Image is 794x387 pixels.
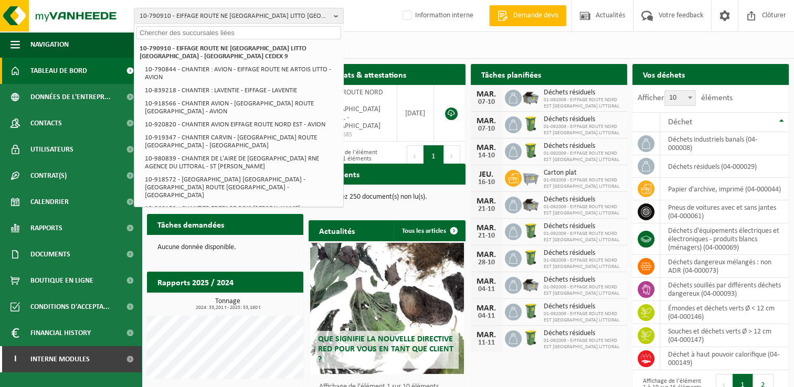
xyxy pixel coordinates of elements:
div: MAR. [476,277,497,286]
td: pneus de voitures avec et sans jantes (04-000061) [660,200,789,223]
span: 01-092009 - EIFFAGE ROUTE NORD EST [GEOGRAPHIC_DATA] LITTORAL [544,284,622,297]
span: 10-790910 - EIFFAGE ROUTE NE [GEOGRAPHIC_DATA] LITTO [GEOGRAPHIC_DATA] - [GEOGRAPHIC_DATA] CEDEX 9 [140,8,330,24]
div: 11-11 [476,339,497,347]
span: Financial History [30,320,91,346]
span: RED25008685 [316,131,388,139]
span: Déchets résiduels [544,196,622,204]
div: MAR. [476,304,497,313]
p: Aucune donnée disponible. [157,244,293,251]
span: Que signifie la nouvelle directive RED pour vous en tant que client ? [318,335,453,363]
span: 01-092009 - EIFFAGE ROUTE NORD EST [GEOGRAPHIC_DATA] LITTORAL [544,124,622,136]
li: 10-980839 - CHANTIER DE L'AIRE DE [GEOGRAPHIC_DATA] RNE AGENCE DU LITTORAL - ST [PERSON_NAME] [142,152,341,173]
span: Déchets résiduels [544,249,622,257]
span: Conditions d'accepta... [30,294,110,320]
div: 14-10 [476,152,497,159]
div: 04-11 [476,286,497,293]
span: Déchets résiduels [544,222,622,231]
span: 01-092009 - EIFFAGE ROUTE NORD EST [GEOGRAPHIC_DATA] LITTORAL [544,150,622,163]
li: 10-860152 - CHANTIER EFIFFAGE-BOIS [PERSON_NAME] [142,202,341,215]
td: déchets dangereux mélangés : non ADR (04-000073) [660,255,789,278]
button: Previous [407,145,424,166]
td: déchets résiduels (04-000029) [660,155,789,178]
img: WB-0240-HPE-GN-50 [522,222,539,240]
span: 10 [664,90,696,106]
div: JEU. [476,170,497,179]
span: Déchets résiduels [544,303,622,311]
span: Calendrier [30,189,69,215]
h2: Tâches demandées [147,214,235,234]
div: MAR. [476,224,497,232]
h3: Tonnage [152,298,303,310]
span: Interne modules [30,346,90,372]
div: MAR. [476,117,497,125]
div: 07-10 [476,125,497,133]
td: [DATE] [397,85,435,142]
td: déchets d'équipements électriques et électroniques - produits blancs (ménagers) (04-000069) [660,223,789,255]
span: 01-092009 - EIFFAGE ROUTE NORD EST [GEOGRAPHIC_DATA] LITTORAL [544,257,622,270]
img: WB-5000-GAL-GY-01 [522,88,539,106]
h2: Actualités [309,220,365,241]
div: 21-10 [476,206,497,213]
div: Affichage de l'élément 1 à 1 sur 1 éléments [314,144,382,167]
span: Déchets résiduels [544,89,622,97]
img: WB-0240-HPE-GN-50 [522,302,539,320]
div: MAR. [476,197,497,206]
div: MAR. [476,144,497,152]
li: 10-920820 - CHANTIER AVION EIFFAGE ROUTE NORD EST - AVION [142,118,341,131]
span: Utilisateurs [30,136,73,163]
span: 01-092009 - EIFFAGE ROUTE NORD EST [GEOGRAPHIC_DATA] LITTORAL [544,338,622,350]
img: WB-0240-HPE-GN-50 [522,329,539,347]
label: Afficher éléments [638,94,733,102]
span: Navigation [30,31,69,58]
span: 01-092009 - EIFFAGE ROUTE NORD EST [GEOGRAPHIC_DATA] LITTORAL [544,311,622,324]
li: 10-918572 - [GEOGRAPHIC_DATA] [GEOGRAPHIC_DATA] - [GEOGRAPHIC_DATA] ROUTE [GEOGRAPHIC_DATA] - [GE... [142,173,341,202]
div: MAR. [476,90,497,99]
p: Vous avez 250 document(s) non lu(s). [319,193,454,201]
div: 21-10 [476,232,497,240]
span: Contacts [30,110,62,136]
span: Demande devis [511,10,561,21]
img: WB-0240-HPE-GN-50 [522,115,539,133]
span: Carton plat [544,169,622,177]
h2: Certificats & attestations [309,64,417,84]
span: 01-092009 - EIFFAGE ROUTE NORD EST [GEOGRAPHIC_DATA] LITTORAL [544,231,622,243]
li: 10-919347 - CHANTIER CARVIN - [GEOGRAPHIC_DATA] ROUTE [GEOGRAPHIC_DATA] - [GEOGRAPHIC_DATA] [142,131,341,152]
img: WB-5000-GAL-GY-01 [522,275,539,293]
span: I [10,346,20,372]
td: déchets industriels banals (04-000008) [660,132,789,155]
h2: Vos déchets [632,64,695,84]
td: émondes et déchets verts Ø < 12 cm (04-000146) [660,301,789,324]
td: souches et déchets verts Ø > 12 cm (04-000147) [660,324,789,347]
button: 1 [424,145,444,166]
span: Déchet [668,118,692,126]
span: Contrat(s) [30,163,67,189]
strong: 10-790910 - EIFFAGE ROUTE NE [GEOGRAPHIC_DATA] LITTO [GEOGRAPHIC_DATA] - [GEOGRAPHIC_DATA] CEDEX 9 [140,45,306,60]
span: Données de l'entrepr... [30,84,111,110]
img: WB-0240-HPE-GN-50 [522,142,539,159]
span: Documents [30,241,70,267]
span: Déchets résiduels [544,276,622,284]
td: papier d'archive, imprimé (04-000044) [660,178,789,200]
span: 01-092009 - EIFFAGE ROUTE NORD EST [GEOGRAPHIC_DATA] LITTORAL [544,177,622,190]
a: Que signifie la nouvelle directive RED pour vous en tant que client ? [310,243,463,374]
td: déchets souillés par différents déchets dangereux (04-000093) [660,278,789,301]
span: Tableau de bord [30,58,87,84]
img: WB-0240-HPE-GN-50 [522,249,539,266]
img: WB-2500-GAL-GY-01 [522,168,539,186]
div: 28-10 [476,259,497,266]
h2: Tâches planifiées [471,64,552,84]
button: 10-790910 - EIFFAGE ROUTE NE [GEOGRAPHIC_DATA] LITTO [GEOGRAPHIC_DATA] - [GEOGRAPHIC_DATA] CEDEX 9 [134,8,344,24]
a: Tous les articles [394,220,464,241]
li: 10-918566 - CHANTIER AVION - [GEOGRAPHIC_DATA] ROUTE [GEOGRAPHIC_DATA] - AVION [142,97,341,118]
div: 16-10 [476,179,497,186]
li: 10-790844 - CHANTIER : AVION - EIFFAGE ROUTE NE ARTOIS LITTO - AVION [142,63,341,84]
span: 01-092009 - EIFFAGE ROUTE NORD EST [GEOGRAPHIC_DATA] LITTORAL [544,204,622,217]
h2: Rapports 2025 / 2024 [147,272,244,292]
span: 10 [665,91,695,105]
span: Déchets résiduels [544,142,622,150]
button: Next [444,145,460,166]
input: Chercher des succursales liées [136,26,341,39]
span: Boutique en ligne [30,267,93,294]
span: Déchets résiduels [544,329,622,338]
div: 04-11 [476,313,497,320]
